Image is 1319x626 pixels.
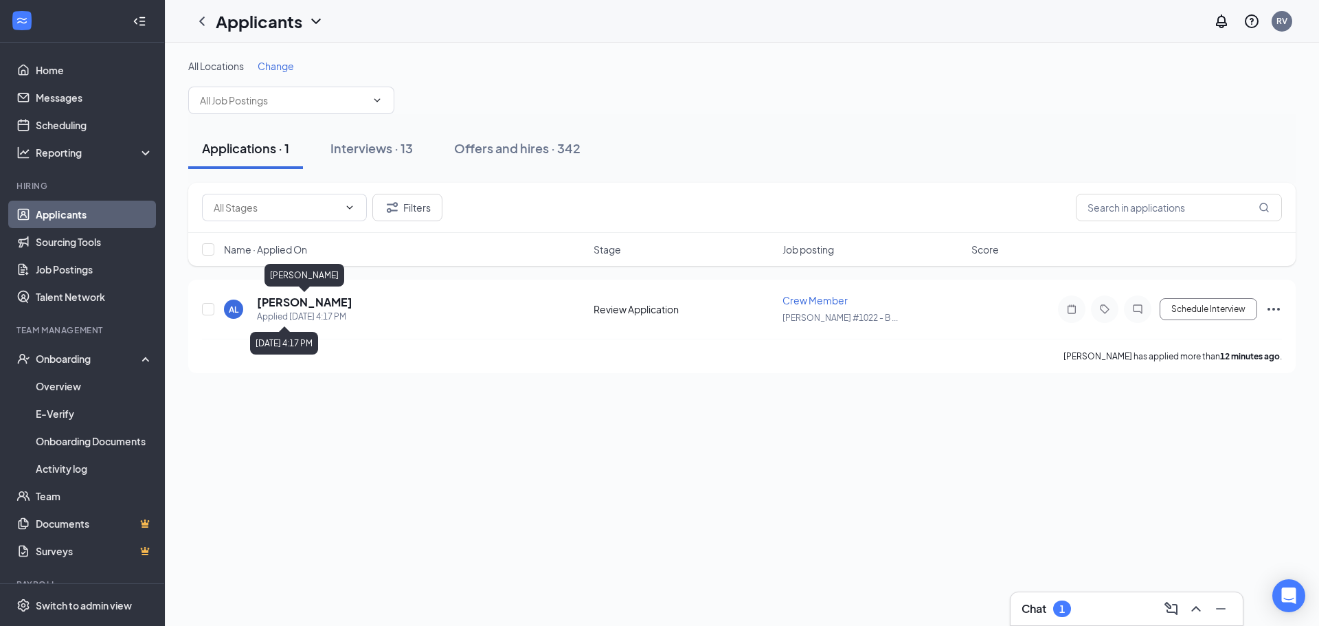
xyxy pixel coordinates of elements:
[133,14,146,28] svg: Collapse
[1272,579,1305,612] div: Open Intercom Messenger
[1259,202,1270,213] svg: MagnifyingGlass
[36,256,153,283] a: Job Postings
[1185,598,1207,620] button: ChevronUp
[36,146,154,159] div: Reporting
[782,294,848,306] span: Crew Member
[1210,598,1232,620] button: Minimize
[36,599,132,612] div: Switch to admin view
[214,200,339,215] input: All Stages
[194,13,210,30] svg: ChevronLeft
[1076,194,1282,221] input: Search in applications
[1276,15,1287,27] div: RV
[257,295,352,310] h5: [PERSON_NAME]
[200,93,366,108] input: All Job Postings
[36,400,153,427] a: E-Verify
[1022,601,1046,616] h3: Chat
[1213,13,1230,30] svg: Notifications
[1063,350,1282,362] p: [PERSON_NAME] has applied more than .
[224,243,307,256] span: Name · Applied On
[229,304,238,315] div: AL
[372,95,383,106] svg: ChevronDown
[384,199,401,216] svg: Filter
[1220,351,1280,361] b: 12 minutes ago
[782,313,898,323] span: [PERSON_NAME] #1022 - B ...
[16,180,150,192] div: Hiring
[15,14,29,27] svg: WorkstreamLogo
[36,56,153,84] a: Home
[344,202,355,213] svg: ChevronDown
[1059,603,1065,615] div: 1
[36,510,153,537] a: DocumentsCrown
[1096,304,1113,315] svg: Tag
[1265,301,1282,317] svg: Ellipses
[1129,304,1146,315] svg: ChatInactive
[1243,13,1260,30] svg: QuestionInfo
[36,482,153,510] a: Team
[36,427,153,455] a: Onboarding Documents
[594,243,621,256] span: Stage
[16,324,150,336] div: Team Management
[36,228,153,256] a: Sourcing Tools
[36,537,153,565] a: SurveysCrown
[16,146,30,159] svg: Analysis
[36,283,153,311] a: Talent Network
[1188,601,1204,617] svg: ChevronUp
[1213,601,1229,617] svg: Minimize
[36,455,153,482] a: Activity log
[16,599,30,612] svg: Settings
[257,310,352,324] div: Applied [DATE] 4:17 PM
[308,13,324,30] svg: ChevronDown
[36,372,153,400] a: Overview
[1160,298,1257,320] button: Schedule Interview
[36,84,153,111] a: Messages
[372,194,442,221] button: Filter Filters
[1160,598,1182,620] button: ComposeMessage
[202,139,289,157] div: Applications · 1
[264,264,344,287] div: [PERSON_NAME]
[330,139,413,157] div: Interviews · 13
[36,352,142,366] div: Onboarding
[454,139,580,157] div: Offers and hires · 342
[258,60,294,72] span: Change
[16,579,150,590] div: Payroll
[16,352,30,366] svg: UserCheck
[216,10,302,33] h1: Applicants
[36,201,153,228] a: Applicants
[594,302,774,316] div: Review Application
[1063,304,1080,315] svg: Note
[188,60,244,72] span: All Locations
[250,332,318,355] div: [DATE] 4:17 PM
[1163,601,1180,617] svg: ComposeMessage
[782,243,834,256] span: Job posting
[971,243,999,256] span: Score
[36,111,153,139] a: Scheduling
